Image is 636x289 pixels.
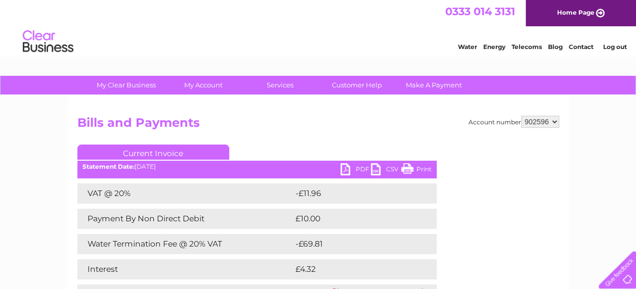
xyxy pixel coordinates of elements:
[84,76,168,94] a: My Clear Business
[77,116,559,135] h2: Bills and Payments
[458,43,477,51] a: Water
[315,76,399,94] a: Customer Help
[161,76,245,94] a: My Account
[293,234,417,254] td: -£69.81
[603,43,626,51] a: Log out
[79,6,558,49] div: Clear Business is a trading name of Verastar Limited (registered in [GEOGRAPHIC_DATA] No. 3667643...
[341,163,371,178] a: PDF
[512,43,542,51] a: Telecoms
[238,76,322,94] a: Services
[77,144,229,160] a: Current Invoice
[548,43,563,51] a: Blog
[77,209,293,229] td: Payment By Non Direct Debit
[569,43,593,51] a: Contact
[445,5,515,18] a: 0333 014 3131
[293,259,413,279] td: £4.32
[293,183,416,204] td: -£11.96
[77,183,293,204] td: VAT @ 20%
[483,43,505,51] a: Energy
[371,163,401,178] a: CSV
[469,116,559,128] div: Account number
[293,209,416,229] td: £10.00
[82,163,135,170] b: Statement Date:
[77,259,293,279] td: Interest
[392,76,476,94] a: Make A Payment
[77,234,293,254] td: Water Termination Fee @ 20% VAT
[401,163,432,178] a: Print
[77,163,437,170] div: [DATE]
[22,26,74,57] img: logo.png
